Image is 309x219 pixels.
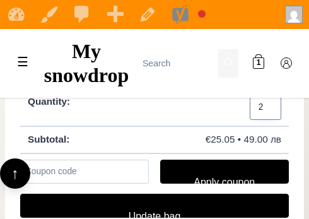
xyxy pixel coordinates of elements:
a: My snowdrop [44,40,129,86]
a: 1 [246,50,271,76]
div: Focus keyphrase not set [198,10,206,18]
input: Coupon code [20,160,149,184]
bdi: €25.05 • 49.00 лв [206,134,281,145]
button: Apply coupon [160,160,289,184]
input: Qty [250,95,281,120]
button: Update bag [20,194,289,218]
input: Search [137,49,218,78]
label: Toggle mobile menu [10,49,35,74]
span: 1 [257,57,261,69]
